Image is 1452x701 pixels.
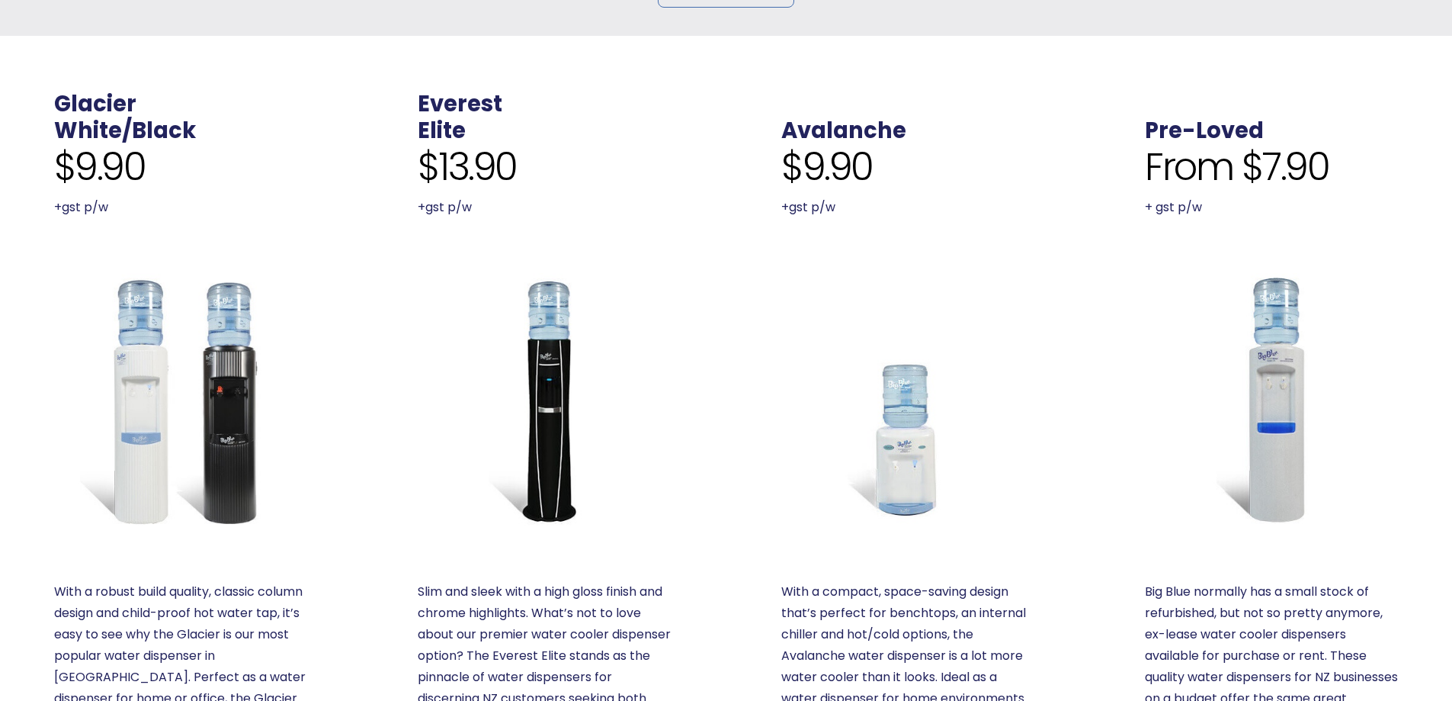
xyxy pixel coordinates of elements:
a: Avalanche [781,115,906,146]
a: Fill your own Everest Elite [418,273,671,526]
p: + gst p/w [1145,197,1398,218]
a: Elite [418,115,466,146]
iframe: Chatbot [1351,600,1431,680]
a: White/Black [54,115,196,146]
a: Everest [418,88,502,119]
span: . [781,88,787,119]
a: Pre-Loved [1145,115,1264,146]
span: From $7.90 [1145,144,1329,190]
span: . [1145,88,1151,119]
a: Glacier [54,88,136,119]
span: $9.90 [54,144,146,190]
p: +gst p/w [418,197,671,218]
a: Avalanche [781,273,1034,526]
span: $13.90 [418,144,517,190]
span: $9.90 [781,144,873,190]
p: +gst p/w [54,197,307,218]
a: Fill your own Glacier [54,273,307,526]
p: +gst p/w [781,197,1034,218]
